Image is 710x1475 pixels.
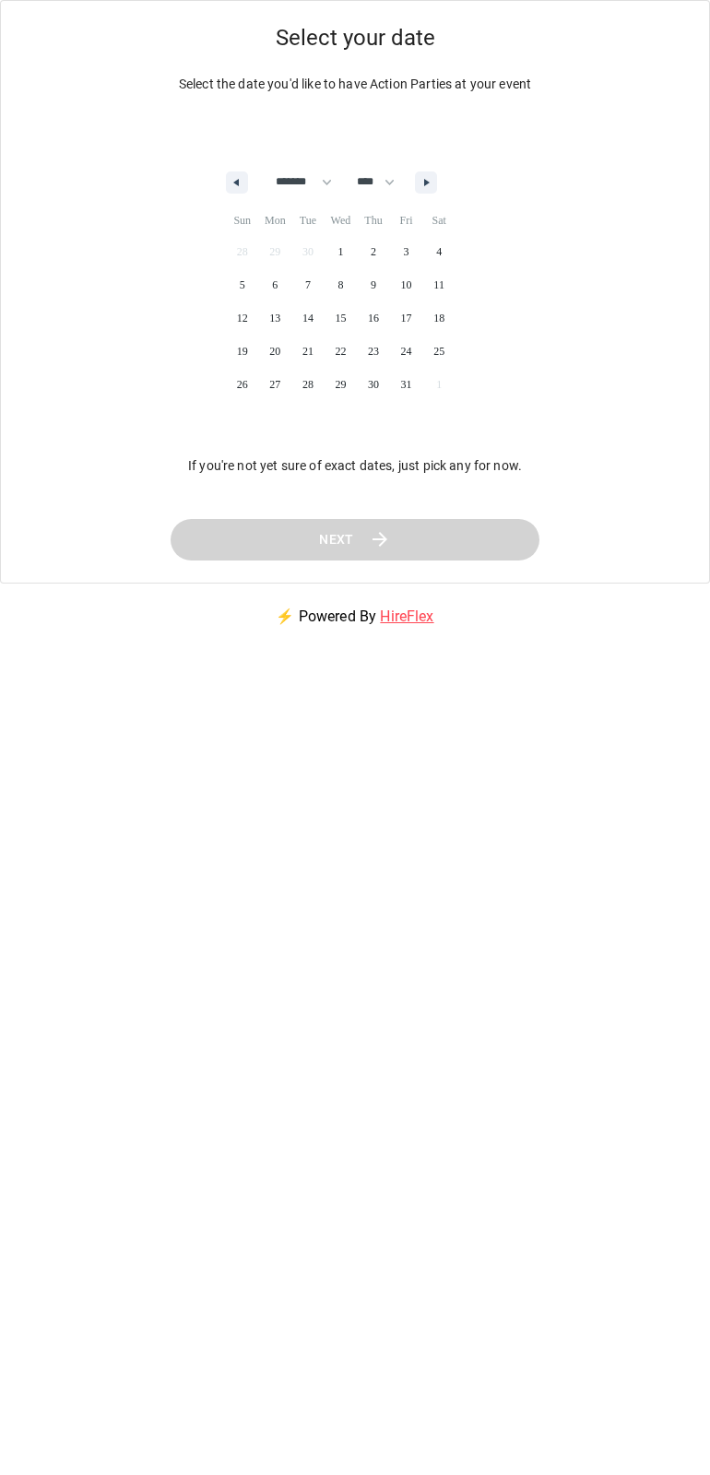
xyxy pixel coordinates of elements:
[335,335,346,368] span: 22
[319,528,354,551] span: Next
[226,368,259,401] button: 26
[422,335,456,368] button: 25
[380,608,433,625] a: HireFlex
[269,335,280,368] span: 20
[390,368,423,401] button: 31
[171,519,539,560] button: Next
[368,335,379,368] span: 23
[226,335,259,368] button: 19
[368,301,379,335] span: 16
[357,235,390,268] button: 2
[237,368,248,401] span: 26
[259,335,292,368] button: 20
[401,368,412,401] span: 31
[401,268,412,301] span: 10
[401,301,412,335] span: 17
[302,335,314,368] span: 21
[226,206,259,235] span: Sun
[291,368,325,401] button: 28
[390,268,423,301] button: 10
[305,268,311,301] span: 7
[390,301,423,335] button: 17
[337,235,343,268] span: 1
[436,235,442,268] span: 4
[335,368,346,401] span: 29
[325,235,358,268] button: 1
[335,301,346,335] span: 15
[291,268,325,301] button: 7
[390,235,423,268] button: 3
[272,268,278,301] span: 6
[368,368,379,401] span: 30
[390,335,423,368] button: 24
[390,206,423,235] span: Fri
[291,335,325,368] button: 21
[325,206,358,235] span: Wed
[302,301,314,335] span: 14
[237,301,248,335] span: 12
[259,368,292,401] button: 27
[226,301,259,335] button: 12
[325,301,358,335] button: 15
[422,206,456,235] span: Sat
[254,584,456,650] p: ⚡ Powered By
[401,335,412,368] span: 24
[433,268,444,301] span: 11
[269,368,280,401] span: 27
[1,75,709,93] p: Select the date you'd like to have Action Parties at your event
[240,268,245,301] span: 5
[337,268,343,301] span: 8
[433,335,444,368] span: 25
[325,335,358,368] button: 22
[325,268,358,301] button: 8
[371,235,376,268] span: 2
[422,268,456,301] button: 11
[357,301,390,335] button: 16
[422,235,456,268] button: 4
[269,301,280,335] span: 13
[433,301,444,335] span: 18
[237,335,248,368] span: 19
[259,206,292,235] span: Mon
[259,301,292,335] button: 13
[1,1,709,75] h5: Select your date
[291,206,325,235] span: Tue
[357,368,390,401] button: 30
[371,268,376,301] span: 9
[226,268,259,301] button: 5
[302,368,314,401] span: 28
[291,301,325,335] button: 14
[259,268,292,301] button: 6
[357,268,390,301] button: 9
[422,301,456,335] button: 18
[357,335,390,368] button: 23
[325,368,358,401] button: 29
[404,235,409,268] span: 3
[357,206,390,235] span: Thu
[188,456,522,475] p: If you're not yet sure of exact dates, just pick any for now.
